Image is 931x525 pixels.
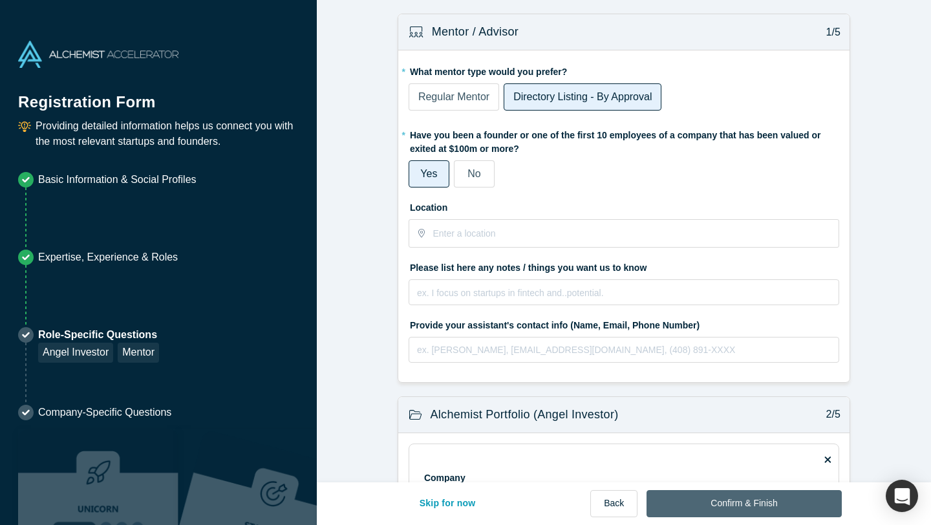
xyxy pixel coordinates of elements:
label: Please list here any notes / things you want us to know [409,257,839,275]
button: Skip for now [406,490,489,517]
h3: Mentor / Advisor [432,23,519,41]
div: Mentor [118,343,159,363]
span: Yes [420,168,437,179]
p: Company-Specific Questions [38,405,171,420]
p: Basic Information & Social Profiles [38,172,197,187]
div: rdw-wrapper [409,337,839,363]
p: 2/5 [819,407,840,422]
div: rdw-editor [418,341,831,367]
span: No [467,168,480,179]
p: Providing detailed information helps us connect you with the most relevant startups and founders. [36,118,299,149]
h3: Alchemist Portfolio [431,406,619,423]
p: Expertise, Experience & Roles [38,250,178,265]
div: Angel Investor [38,343,113,363]
label: Company [423,467,495,485]
label: Have you been a founder or one of the first 10 employees of a company that has been valued or exi... [409,124,839,156]
input: Enter a location [433,220,837,247]
span: Directory Listing - By Approval [513,91,652,102]
p: Role-Specific Questions [38,327,159,343]
div: rdw-wrapper [409,279,839,305]
div: rdw-editor [418,284,831,310]
button: Confirm & Finish [647,490,841,517]
h1: Registration Form [18,77,299,114]
img: Alchemist Accelerator Logo [18,41,178,68]
p: 1/5 [819,25,840,40]
button: Back [590,490,637,517]
span: Regular Mentor [418,91,489,102]
label: What mentor type would you prefer? [409,61,839,79]
label: Location [409,197,839,215]
label: Provide your assistant's contact info (Name, Email, Phone Number) [409,314,839,332]
span: (Angel Investor) [533,408,618,421]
